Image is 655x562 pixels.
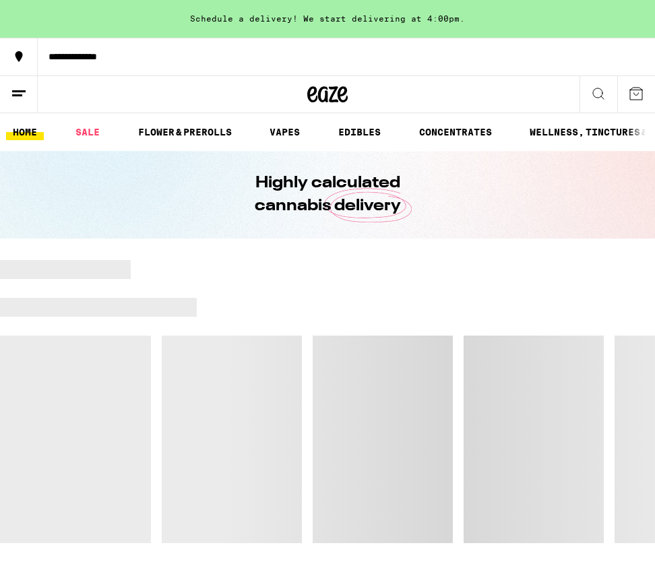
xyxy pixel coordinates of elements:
[6,124,44,140] a: HOME
[131,124,239,140] a: FLOWER & PREROLLS
[216,172,439,218] h1: Highly calculated cannabis delivery
[263,124,307,140] a: VAPES
[69,124,106,140] a: SALE
[412,124,499,140] a: CONCENTRATES
[332,124,387,140] a: EDIBLES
